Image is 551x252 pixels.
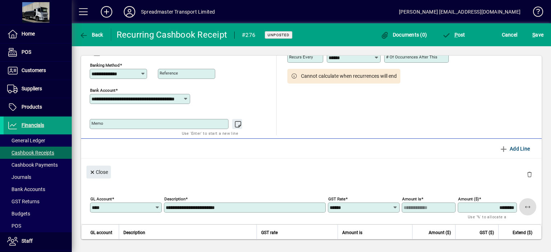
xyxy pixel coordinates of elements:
[4,220,72,232] a: POS
[528,1,542,25] a: Knowledge Base
[4,159,72,171] a: Cashbook Payments
[455,32,458,38] span: P
[90,196,112,201] mat-label: GL Account
[72,28,111,41] app-page-header-button: Back
[7,223,21,229] span: POS
[468,213,511,228] mat-hint: Use '%' to allocate a percentage
[521,171,538,177] app-page-header-button: Delete
[532,29,543,41] span: ave
[22,67,46,73] span: Customers
[301,72,397,80] span: Cannot calculate when recurrences will end
[440,28,467,41] button: Post
[4,195,72,208] a: GST Returns
[242,29,255,41] div: #276
[91,121,103,126] mat-label: Memo
[22,122,44,128] span: Financials
[182,129,238,137] mat-hint: Use 'Enter' to start a new line
[521,166,538,183] button: Delete
[261,229,278,237] span: GST rate
[4,98,72,116] a: Products
[380,32,427,38] span: Documents (0)
[4,147,72,159] a: Cashbook Receipts
[117,29,227,41] div: Recurring Cashbook Receipt
[500,28,519,41] button: Cancel
[402,196,421,201] mat-label: Amount is
[7,199,39,204] span: GST Returns
[4,134,72,147] a: General Ledger
[7,138,45,143] span: General Ledger
[442,32,465,38] span: ost
[4,171,72,183] a: Journals
[22,86,42,91] span: Suppliers
[458,196,479,201] mat-label: Amount ($)
[496,142,533,155] button: Add Line
[386,54,437,60] mat-label: # of occurrences after this
[77,28,105,41] button: Back
[95,5,118,18] button: Add
[378,28,429,41] button: Documents (0)
[399,6,521,18] div: [PERSON_NAME] [EMAIL_ADDRESS][DOMAIN_NAME]
[502,29,518,41] span: Cancel
[4,80,72,98] a: Suppliers
[22,238,33,244] span: Staff
[90,63,120,68] mat-label: Banking method
[4,183,72,195] a: Bank Accounts
[7,174,31,180] span: Journals
[7,186,45,192] span: Bank Accounts
[4,62,72,80] a: Customers
[4,25,72,43] a: Home
[531,28,545,41] button: Save
[90,229,112,237] span: GL account
[89,166,108,178] span: Close
[342,229,362,237] span: Amount is
[22,104,42,110] span: Products
[499,143,530,154] span: Add Line
[85,168,113,175] app-page-header-button: Close
[160,71,178,76] mat-label: Reference
[4,232,72,250] a: Staff
[4,208,72,220] a: Budgets
[519,198,536,215] button: Apply remaining balance
[7,211,30,217] span: Budgets
[123,229,145,237] span: Description
[141,6,215,18] div: Spreadmaster Transport Limited
[79,32,103,38] span: Back
[164,196,185,201] mat-label: Description
[328,196,345,201] mat-label: GST rate
[429,229,451,237] span: Amount ($)
[86,166,111,179] button: Close
[480,229,494,237] span: GST ($)
[7,162,58,168] span: Cashbook Payments
[289,54,313,60] mat-label: Recurs every
[4,43,72,61] a: POS
[118,5,141,18] button: Profile
[22,31,35,37] span: Home
[268,33,289,37] span: Unposted
[7,150,54,156] span: Cashbook Receipts
[513,229,532,237] span: Extend ($)
[532,32,535,38] span: S
[22,49,31,55] span: POS
[90,88,116,93] mat-label: Bank Account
